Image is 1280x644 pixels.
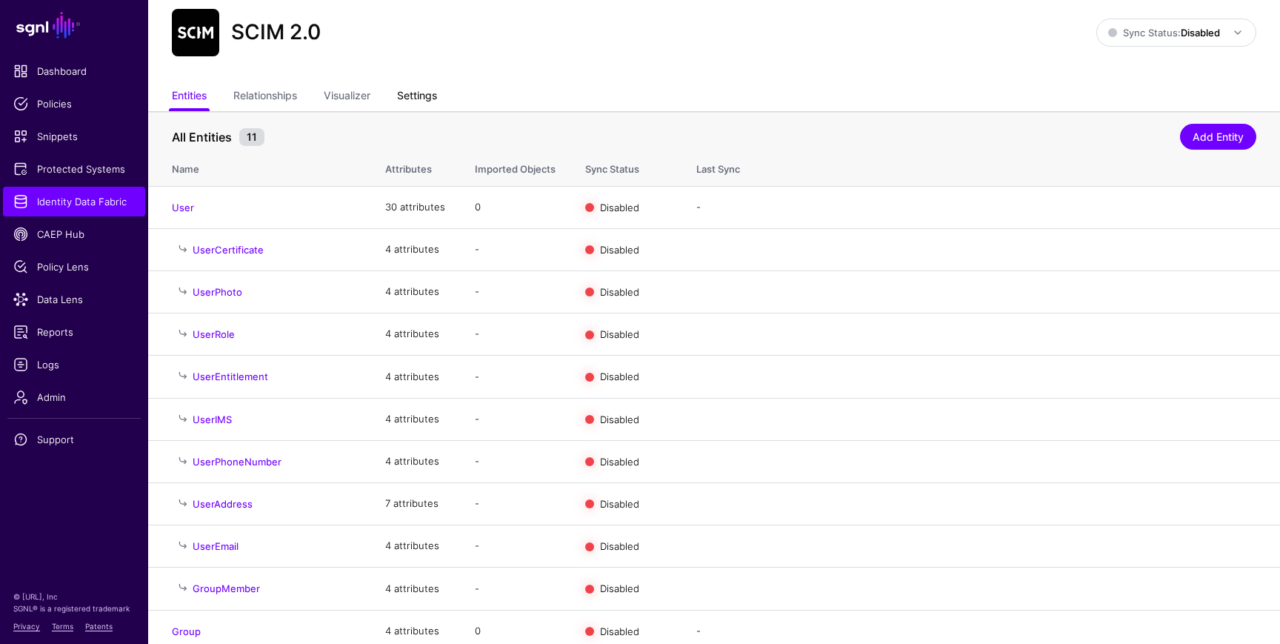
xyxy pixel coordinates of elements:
[600,455,639,467] span: Disabled
[370,440,460,482] td: 4 attributes
[370,356,460,398] td: 4 attributes
[696,625,701,637] app-datasources-item-entities-syncstatus: -
[370,398,460,440] td: 4 attributes
[370,313,460,356] td: 4 attributes
[1180,124,1256,150] a: Add Entity
[460,482,570,525] td: -
[193,371,268,382] a: UserEntitlement
[600,625,639,637] span: Disabled
[13,96,135,111] span: Policies
[13,292,135,307] span: Data Lens
[172,625,201,637] a: Group
[696,201,701,213] app-datasources-item-entities-syncstatus: -
[193,414,232,425] a: UserIMS
[370,186,460,228] td: 30 attributes
[600,498,639,510] span: Disabled
[13,432,135,447] span: Support
[13,591,135,602] p: © [URL], Inc
[52,622,73,631] a: Terms
[13,194,135,209] span: Identity Data Fabric
[193,244,264,256] a: UserCertificate
[193,582,260,594] a: GroupMember
[193,540,239,552] a: UserEmail
[370,147,460,186] th: Attributes
[460,398,570,440] td: -
[460,228,570,270] td: -
[3,56,145,86] a: Dashboard
[172,202,194,213] a: User
[13,325,135,339] span: Reports
[324,83,370,111] a: Visualizer
[172,9,219,56] img: svg+xml;base64,PHN2ZyB3aWR0aD0iNjQiIGhlaWdodD0iNjQiIHZpZXdCb3g9IjAgMCA2NCA2NCIgZmlsbD0ibm9uZSIgeG...
[460,186,570,228] td: 0
[85,622,113,631] a: Patents
[193,498,253,510] a: UserAddress
[600,328,639,340] span: Disabled
[239,128,264,146] small: 11
[370,270,460,313] td: 4 attributes
[172,83,207,111] a: Entities
[3,154,145,184] a: Protected Systems
[1108,27,1220,39] span: Sync Status:
[600,582,639,594] span: Disabled
[13,602,135,614] p: SGNL® is a registered trademark
[3,219,145,249] a: CAEP Hub
[460,147,570,186] th: Imported Objects
[193,328,235,340] a: UserRole
[600,286,639,298] span: Disabled
[13,227,135,242] span: CAEP Hub
[370,228,460,270] td: 4 attributes
[3,89,145,119] a: Policies
[3,350,145,379] a: Logs
[13,390,135,405] span: Admin
[600,413,639,425] span: Disabled
[148,147,370,186] th: Name
[460,313,570,356] td: -
[370,482,460,525] td: 7 attributes
[233,83,297,111] a: Relationships
[13,259,135,274] span: Policy Lens
[600,540,639,552] span: Disabled
[370,568,460,610] td: 4 attributes
[1181,27,1220,39] strong: Disabled
[13,162,135,176] span: Protected Systems
[600,201,639,213] span: Disabled
[168,128,236,146] span: All Entities
[13,622,40,631] a: Privacy
[600,371,639,382] span: Disabled
[193,456,281,468] a: UserPhoneNumber
[3,285,145,314] a: Data Lens
[193,286,242,298] a: UserPhoto
[460,356,570,398] td: -
[3,187,145,216] a: Identity Data Fabric
[570,147,681,186] th: Sync Status
[460,270,570,313] td: -
[9,9,139,42] a: SGNL
[13,357,135,372] span: Logs
[460,525,570,568] td: -
[13,64,135,79] span: Dashboard
[681,147,1280,186] th: Last Sync
[3,122,145,151] a: Snippets
[3,317,145,347] a: Reports
[3,382,145,412] a: Admin
[397,83,437,111] a: Settings
[600,243,639,255] span: Disabled
[3,252,145,282] a: Policy Lens
[231,20,321,45] h2: SCIM 2.0
[13,129,135,144] span: Snippets
[460,440,570,482] td: -
[370,525,460,568] td: 4 attributes
[460,568,570,610] td: -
